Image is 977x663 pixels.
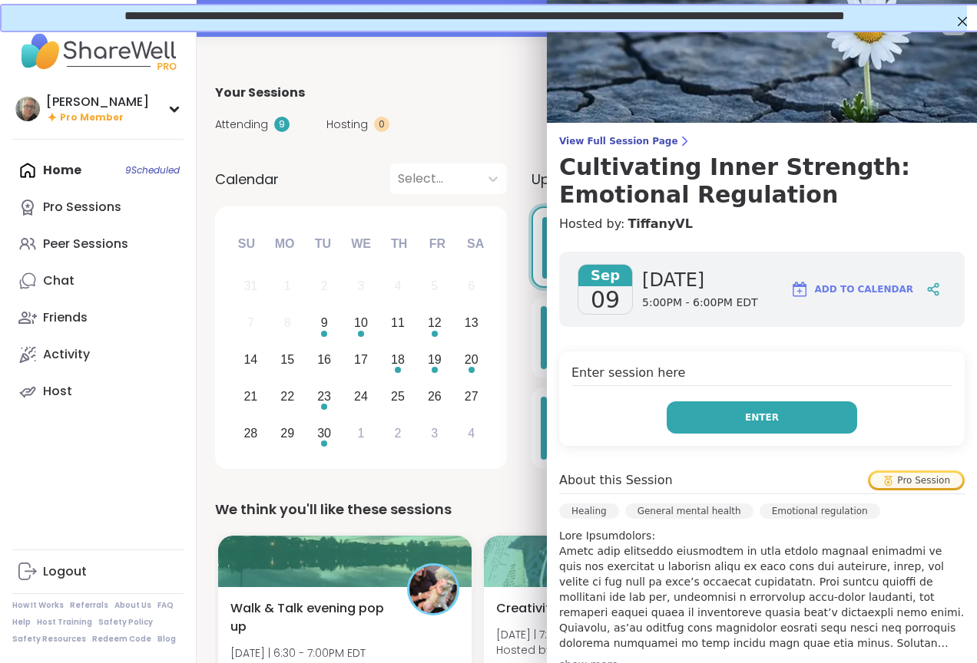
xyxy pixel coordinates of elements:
a: Referrals [70,600,108,611]
div: [PERSON_NAME] [46,94,149,110]
a: Redeem Code [92,634,151,645]
div: 2 [321,275,328,296]
div: 11 [391,312,405,333]
div: 20 [465,349,479,370]
a: Chat [12,262,184,299]
div: Not available Tuesday, September 2nd, 2025 [308,270,341,303]
div: Su [230,227,263,261]
div: Choose Saturday, September 20th, 2025 [455,344,488,377]
div: Choose Friday, September 26th, 2025 [418,380,451,413]
span: Creativity Together [496,599,618,618]
span: Attending [215,117,268,133]
div: Choose Friday, September 19th, 2025 [418,344,451,377]
div: Choose Tuesday, September 30th, 2025 [308,417,341,450]
a: How It Works [12,600,64,611]
div: 19 [428,349,442,370]
div: Choose Monday, September 15th, 2025 [271,344,304,377]
div: Pro Sessions [43,199,121,216]
span: Upcoming [532,169,602,190]
img: ShareWell Nav Logo [12,25,184,78]
div: 18 [391,349,405,370]
div: Fr [420,227,454,261]
div: 25 [391,386,405,407]
div: 14 [243,349,257,370]
button: Enter [667,401,857,434]
div: 5 [431,275,438,296]
div: Choose Friday, September 12th, 2025 [418,307,451,340]
a: Peer Sessions [12,226,184,262]
div: Th [383,227,416,261]
div: Healing [559,503,619,519]
div: month 2025-09 [232,268,489,451]
div: Peer Sessions [43,236,128,252]
img: Chuck [15,97,40,121]
div: 24 [354,386,368,407]
a: Friends [12,299,184,336]
span: Your Sessions [215,84,305,102]
div: 10 [354,312,368,333]
span: Sep [578,265,632,286]
a: About Us [114,600,151,611]
div: Sa [459,227,492,261]
div: 29 [280,423,294,444]
a: Host Training [37,617,92,628]
div: 31 [243,275,257,296]
span: [DATE] | 7:00 - 8:00PM EDT [496,627,632,642]
a: Safety Policy [98,617,153,628]
div: We [344,227,378,261]
span: 09 [591,286,620,314]
div: Not available Monday, September 8th, 2025 [271,307,304,340]
span: Walk & Talk evening pop up [230,599,390,636]
div: Choose Saturday, September 13th, 2025 [455,307,488,340]
div: Choose Wednesday, September 10th, 2025 [345,307,378,340]
div: 1 [284,275,291,296]
span: Pro Member [60,111,124,124]
div: Logout [43,563,87,580]
div: Not available Thursday, September 4th, 2025 [382,270,415,303]
div: 7 [247,312,254,333]
div: Choose Wednesday, October 1st, 2025 [345,417,378,450]
div: Not available Sunday, August 31st, 2025 [234,270,267,303]
img: Sunnyt [409,566,457,613]
img: ShareWell Logomark [790,280,809,299]
div: Choose Sunday, September 28th, 2025 [234,417,267,450]
div: 2 [394,423,401,444]
a: Safety Resources [12,634,86,645]
a: View Full Session PageCultivating Inner Strength: Emotional Regulation [559,135,965,209]
span: Hosting [326,117,368,133]
div: Choose Friday, October 3rd, 2025 [418,417,451,450]
div: Choose Tuesday, September 23rd, 2025 [308,380,341,413]
div: Mo [267,227,301,261]
a: Logout [12,553,184,590]
div: Choose Sunday, September 14th, 2025 [234,344,267,377]
span: Calendar [215,169,279,190]
div: Choose Tuesday, September 9th, 2025 [308,307,341,340]
h3: Cultivating Inner Strength: Emotional Regulation [559,153,965,209]
div: Choose Wednesday, September 24th, 2025 [345,380,378,413]
div: Tu [306,227,339,261]
div: 12 [428,312,442,333]
a: Pro Sessions [12,189,184,226]
div: Activity [43,346,90,363]
div: Choose Thursday, September 11th, 2025 [382,307,415,340]
div: Choose Sunday, September 21st, 2025 [234,380,267,413]
div: Not available Sunday, September 7th, 2025 [234,307,267,340]
div: 26 [428,386,442,407]
span: View Full Session Page [559,135,965,147]
div: 9 [321,312,328,333]
div: We think you'll like these sessions [215,499,959,520]
div: 30 [317,423,331,444]
div: Choose Saturday, October 4th, 2025 [455,417,488,450]
span: [DATE] [642,268,758,292]
div: 3 [431,423,438,444]
div: 4 [394,275,401,296]
div: 3 [358,275,365,296]
div: 9 [274,117,290,132]
div: Choose Thursday, October 2nd, 2025 [382,417,415,450]
button: Add to Calendar [783,271,920,308]
div: Emotional regulation [760,503,880,519]
span: Add to Calendar [815,282,913,296]
h4: About this Session [559,471,673,490]
div: Choose Thursday, September 18th, 2025 [382,344,415,377]
a: FAQ [157,600,174,611]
